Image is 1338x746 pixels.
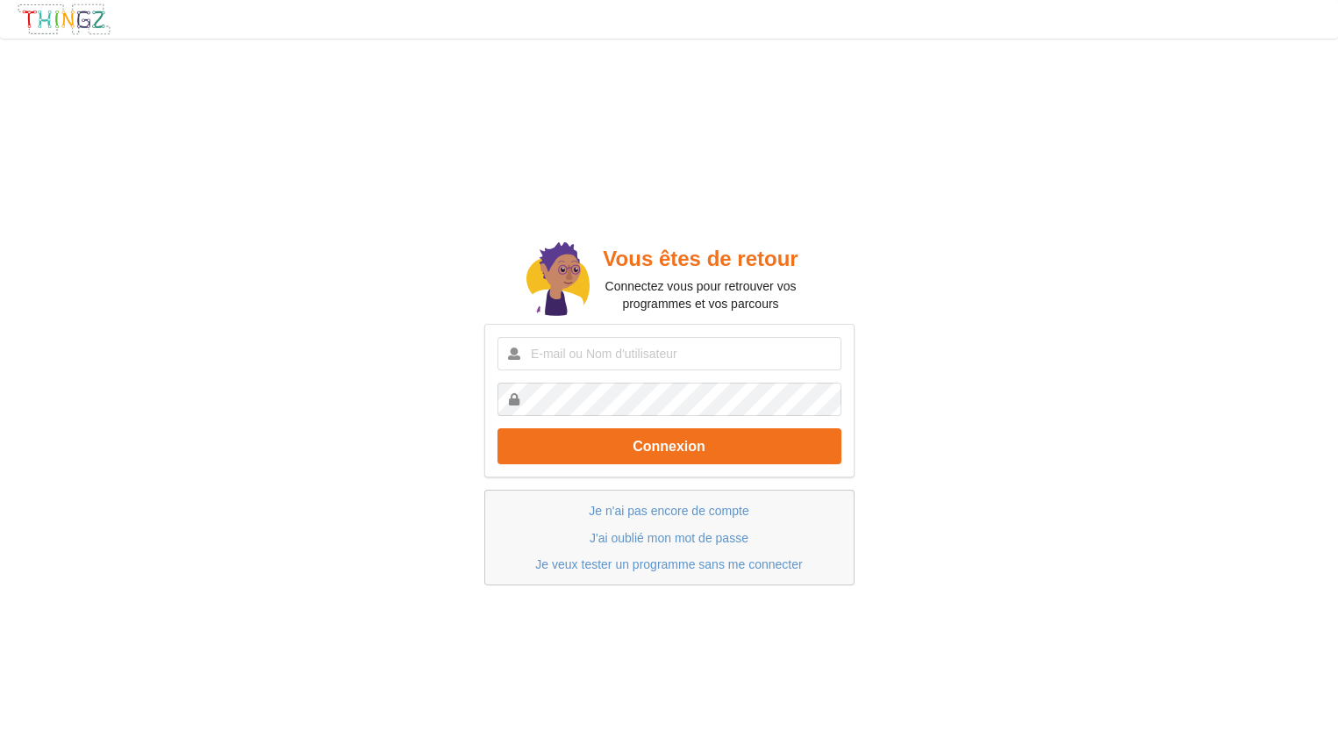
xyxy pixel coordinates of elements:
[497,337,841,370] input: E-mail ou Nom d'utilisateur
[590,246,812,273] h2: Vous êtes de retour
[526,242,590,319] img: doc.svg
[590,277,812,312] p: Connectez vous pour retrouver vos programmes et vos parcours
[589,504,748,518] a: Je n'ai pas encore de compte
[17,3,111,36] img: thingz_logo.png
[535,557,802,571] a: Je veux tester un programme sans me connecter
[590,531,748,545] a: J'ai oublié mon mot de passe
[497,428,841,464] button: Connexion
